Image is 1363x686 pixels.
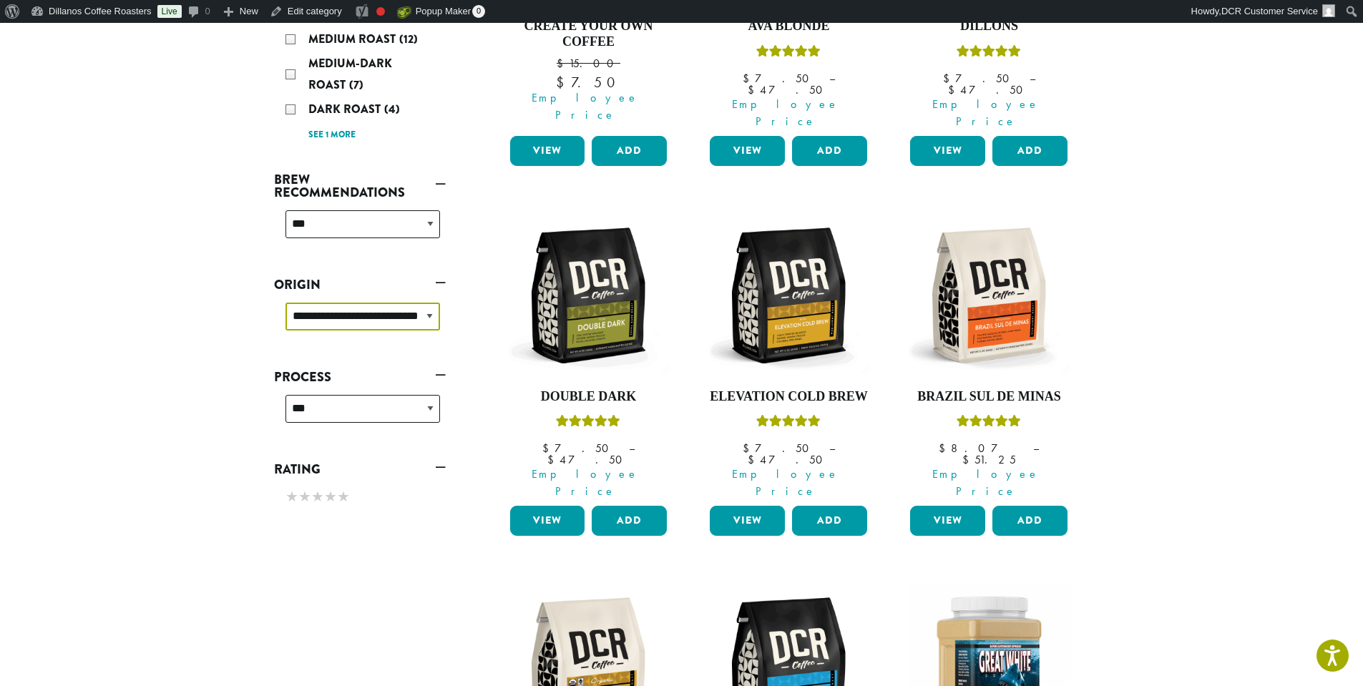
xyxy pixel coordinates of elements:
[274,205,446,255] div: Brew Recommendations
[901,466,1071,500] span: Employee Price
[943,71,955,86] span: $
[792,506,867,536] button: Add
[274,389,446,440] div: Process
[592,136,667,166] button: Add
[710,136,785,166] a: View
[943,71,1016,86] bdi: 7.50
[743,441,755,456] span: $
[308,31,399,47] span: Medium Roast
[706,213,871,378] img: DCR-12oz-Elevation-Cold-Brew-Stock-scaled.png
[706,19,871,34] h4: Ava Blonde
[756,43,821,64] div: Rated 5.00 out of 5
[1033,441,1039,456] span: –
[743,71,816,86] bdi: 7.50
[510,506,585,536] a: View
[501,466,671,500] span: Employee Price
[507,213,671,501] a: Double DarkRated 4.50 out of 5 Employee Price
[547,452,560,467] span: $
[399,31,418,47] span: (12)
[274,273,446,297] a: Origin
[743,71,755,86] span: $
[542,441,615,456] bdi: 7.50
[274,481,446,514] div: Rating
[556,73,621,92] bdi: 7.50
[948,82,960,97] span: $
[472,5,485,18] span: 0
[376,7,385,16] div: Needs improvement
[910,506,985,536] a: View
[274,297,446,348] div: Origin
[939,441,951,456] span: $
[507,19,671,49] h4: Create Your Own Coffee
[710,506,785,536] a: View
[506,213,670,378] img: DCR-12oz-Double-Dark-Stock-scaled.png
[948,82,1030,97] bdi: 47.50
[992,136,1068,166] button: Add
[285,486,298,507] span: ★
[556,73,571,92] span: $
[324,486,337,507] span: ★
[501,89,671,124] span: Employee Price
[748,452,760,467] span: $
[962,452,1016,467] bdi: 51.25
[1221,6,1318,16] span: DCR Customer Service
[384,101,400,117] span: (4)
[907,19,1071,34] h4: Dillons
[706,213,871,501] a: Elevation Cold BrewRated 5.00 out of 5 Employee Price
[792,136,867,166] button: Add
[308,128,356,142] a: See 1 more
[510,136,585,166] a: View
[308,55,392,93] span: Medium-Dark Roast
[274,365,446,389] a: Process
[829,441,835,456] span: –
[939,441,1020,456] bdi: 8.07
[962,452,974,467] span: $
[706,389,871,405] h4: Elevation Cold Brew
[349,77,363,93] span: (7)
[901,96,1071,130] span: Employee Price
[907,213,1071,501] a: Brazil Sul De MinasRated 5.00 out of 5 Employee Price
[507,389,671,405] h4: Double Dark
[756,413,821,434] div: Rated 5.00 out of 5
[556,413,620,434] div: Rated 4.50 out of 5
[700,96,871,130] span: Employee Price
[157,5,182,18] a: Live
[992,506,1068,536] button: Add
[337,486,350,507] span: ★
[743,441,816,456] bdi: 7.50
[700,466,871,500] span: Employee Price
[547,452,629,467] bdi: 47.50
[274,167,446,205] a: Brew Recommendations
[557,56,620,71] bdi: 15.00
[311,486,324,507] span: ★
[274,457,446,481] a: Rating
[592,506,667,536] button: Add
[542,441,555,456] span: $
[957,43,1021,64] div: Rated 5.00 out of 5
[629,441,635,456] span: –
[907,389,1071,405] h4: Brazil Sul De Minas
[308,101,384,117] span: Dark Roast
[557,56,569,71] span: $
[907,213,1071,378] img: DCR-12oz-Brazil-Sul-De-Minas-Stock-scaled.png
[298,486,311,507] span: ★
[829,71,835,86] span: –
[910,136,985,166] a: View
[748,452,829,467] bdi: 47.50
[748,82,829,97] bdi: 47.50
[1030,71,1035,86] span: –
[957,413,1021,434] div: Rated 5.00 out of 5
[748,82,760,97] span: $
